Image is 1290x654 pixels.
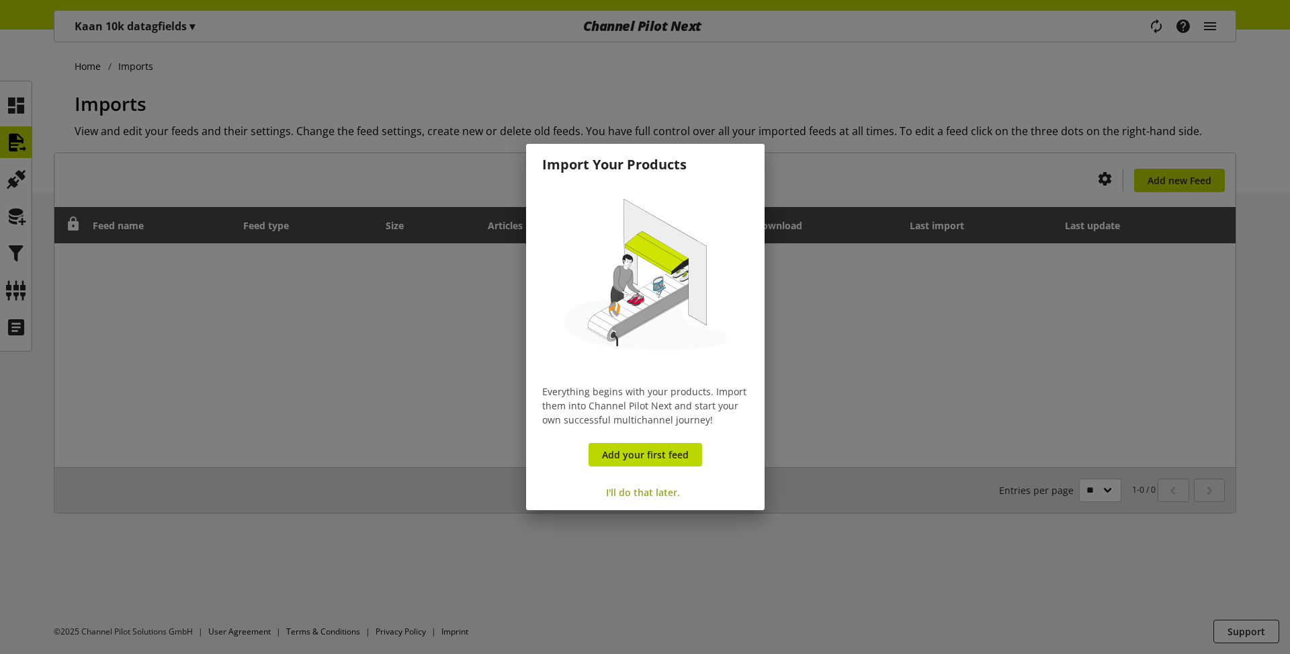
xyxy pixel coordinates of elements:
img: ce2b93688b7a4d1f15e5c669d171ab6f.svg [542,175,748,381]
span: Add your first feed [602,448,689,462]
a: Add your first feed [589,443,702,466]
button: I'll do that later. [597,481,693,504]
p: Everything begins with your products. Import them into Channel Pilot Next and start your own succ... [542,384,748,427]
span: I'll do that later. [606,485,680,499]
h1: Import Your Products [542,155,748,175]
